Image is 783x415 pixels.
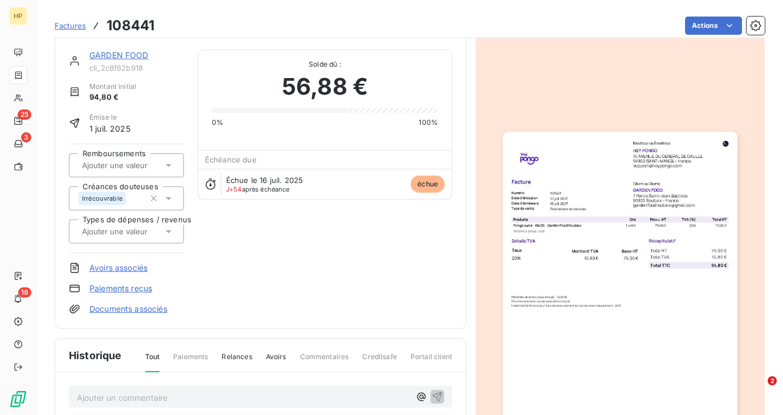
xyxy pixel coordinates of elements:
[81,160,195,170] input: Ajouter une valeur
[173,352,208,371] span: Paiements
[226,176,303,185] span: Échue le 16 juil. 2025
[89,303,167,315] a: Documents associés
[212,117,223,128] span: 0%
[685,17,742,35] button: Actions
[226,185,242,193] span: J+54
[89,262,147,274] a: Avoirs associés
[9,390,27,408] img: Logo LeanPay
[69,348,122,363] span: Historique
[89,123,130,135] span: 1 juil. 2025
[81,226,195,237] input: Ajouter une valeur
[89,50,149,60] a: GARDEN FOOD
[18,109,31,120] span: 25
[55,20,86,31] a: Factures
[89,283,152,294] a: Paiements reçus
[226,186,290,193] span: après échéance
[266,352,286,371] span: Avoirs
[89,112,130,123] span: Émise le
[89,63,184,72] span: cli_2c8f62b918
[106,15,154,36] h3: 108441
[222,352,252,371] span: Relances
[145,352,160,372] span: Tout
[212,59,438,70] span: Solde dû :
[82,195,122,202] span: Irrécouvrable
[9,7,27,25] div: HP
[744,376,772,404] iframe: Intercom live chat
[768,376,777,385] span: 2
[300,352,349,371] span: Commentaires
[419,117,438,128] span: 100%
[205,155,257,164] span: Échéance due
[411,176,445,193] span: échue
[282,70,368,104] span: 56,88 €
[89,92,136,103] span: 94,80 €
[411,352,452,371] span: Portail client
[89,82,136,92] span: Montant initial
[21,132,31,143] span: 3
[55,21,86,30] span: Factures
[18,287,31,298] span: 18
[362,352,397,371] span: Creditsafe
